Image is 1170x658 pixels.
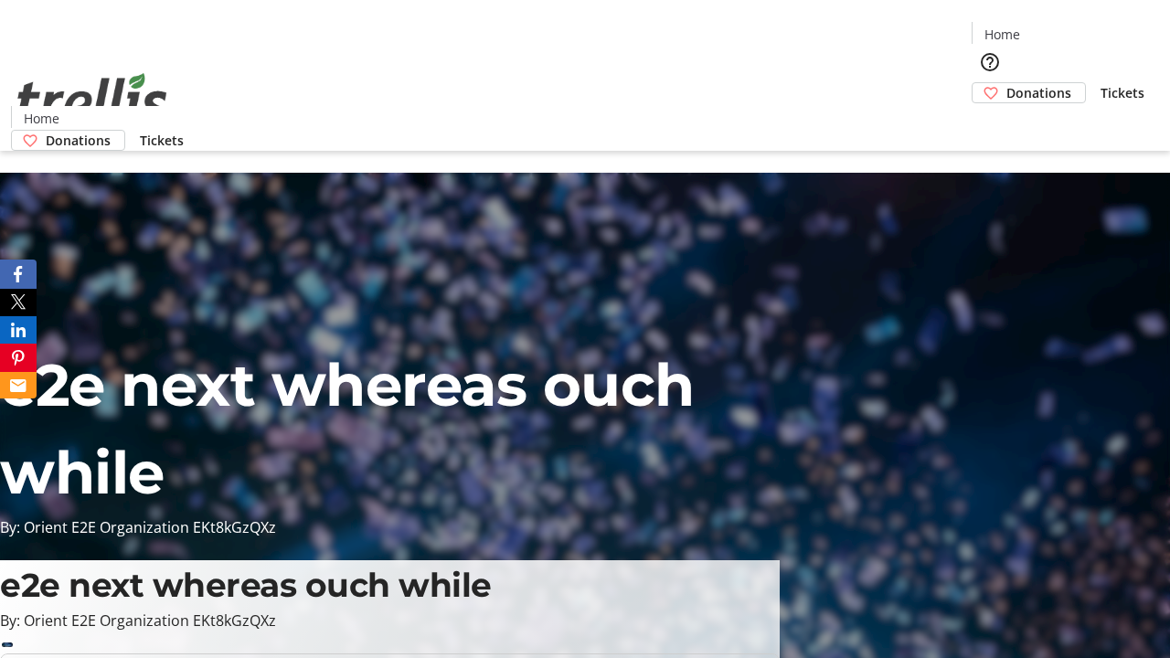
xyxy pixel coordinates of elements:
[1101,83,1144,102] span: Tickets
[1086,83,1159,102] a: Tickets
[12,109,70,128] a: Home
[972,82,1086,103] a: Donations
[11,53,174,144] img: Orient E2E Organization EKt8kGzQXz's Logo
[11,130,125,151] a: Donations
[972,103,1008,140] button: Cart
[140,131,184,150] span: Tickets
[125,131,198,150] a: Tickets
[46,131,111,150] span: Donations
[1006,83,1071,102] span: Donations
[972,44,1008,80] button: Help
[984,25,1020,44] span: Home
[24,109,59,128] span: Home
[973,25,1031,44] a: Home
